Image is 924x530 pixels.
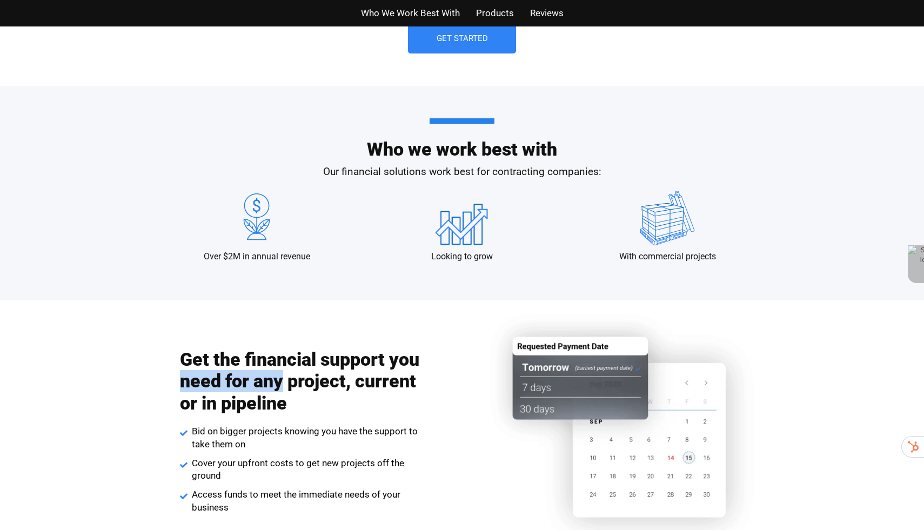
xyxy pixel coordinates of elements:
[189,457,423,483] span: Cover your upfront costs to get new projects off the ground
[476,5,514,21] a: Products
[437,35,488,43] span: Get Started
[154,164,770,180] p: Our financial solutions work best for contracting companies:
[361,5,460,21] a: Who We Work Best With
[619,251,716,263] p: With commercial projects
[408,24,516,53] a: Get Started
[189,488,423,514] span: Access funds to meet the immediate needs of your business
[180,348,423,414] h2: Get the financial support you need for any project, current or in pipeline
[189,425,423,451] span: Bid on bigger projects knowing you have the support to take them on
[154,118,770,158] h2: Who we work best with
[204,251,310,263] p: Over $2M in annual revenue
[431,251,493,263] p: Looking to grow
[530,5,564,21] a: Reviews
